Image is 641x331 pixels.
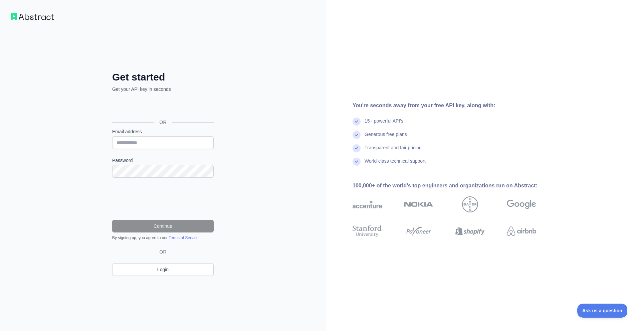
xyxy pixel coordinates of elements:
[404,224,433,238] img: payoneer
[353,131,361,139] img: check mark
[353,224,382,238] img: stanford university
[365,158,426,171] div: World-class technical support
[353,118,361,126] img: check mark
[455,224,485,238] img: shopify
[11,13,54,20] img: Workflow
[157,249,169,255] span: OR
[112,128,214,135] label: Email address
[507,224,536,238] img: airbnb
[353,196,382,212] img: accenture
[154,119,172,126] span: OR
[169,235,198,240] a: Terms of Service
[112,86,214,93] p: Get your API key in seconds
[112,71,214,83] h2: Get started
[112,263,214,276] a: Login
[353,102,558,110] div: You're seconds away from your free API key, along with:
[353,182,558,190] div: 100,000+ of the world's top engineers and organizations run on Abstract:
[112,157,214,164] label: Password
[365,144,422,158] div: Transparent and fair pricing
[404,196,433,212] img: nokia
[353,144,361,152] img: check mark
[577,304,628,318] iframe: Toggle Customer Support
[365,118,403,131] div: 15+ powerful API's
[462,196,478,212] img: bayer
[353,158,361,166] img: check mark
[112,220,214,232] button: Continue
[112,186,214,212] iframe: reCAPTCHA
[507,196,536,212] img: google
[109,100,216,115] iframe: Кнопка "Войти с аккаунтом Google"
[365,131,407,144] div: Generous free plans
[112,235,214,240] div: By signing up, you agree to our .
